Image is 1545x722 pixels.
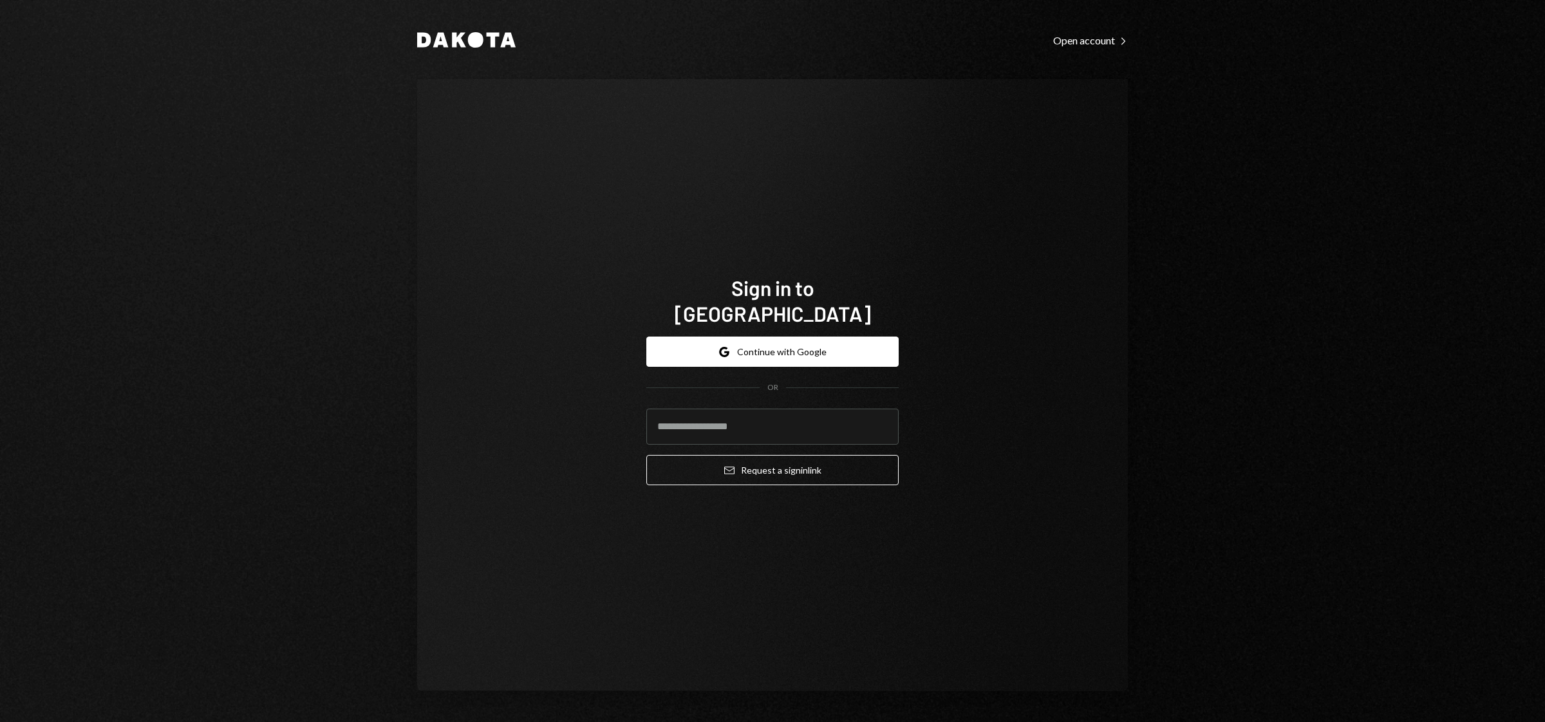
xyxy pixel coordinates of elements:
button: Request a signinlink [646,455,899,485]
a: Open account [1053,33,1128,47]
button: Continue with Google [646,337,899,367]
div: Open account [1053,34,1128,47]
h1: Sign in to [GEOGRAPHIC_DATA] [646,275,899,326]
div: OR [767,382,778,393]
